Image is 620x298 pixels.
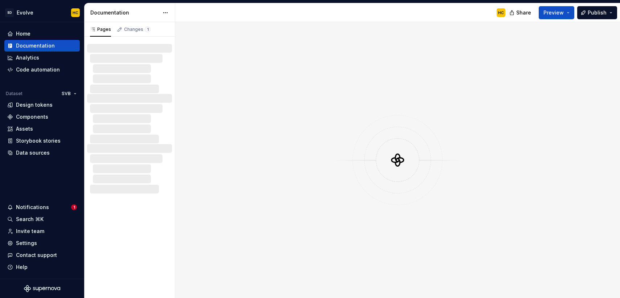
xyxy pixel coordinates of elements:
div: Design tokens [16,101,53,109]
div: Components [16,113,48,121]
div: Search ⌘K [16,216,44,223]
div: Storybook stories [16,137,61,144]
div: Documentation [90,9,159,16]
button: Share [506,6,536,19]
div: HC [73,10,78,16]
div: Code automation [16,66,60,73]
button: SVB [58,89,80,99]
div: Contact support [16,252,57,259]
div: Assets [16,125,33,132]
a: Design tokens [4,99,80,111]
a: Code automation [4,64,80,75]
button: Preview [539,6,574,19]
span: Preview [543,9,564,16]
div: Invite team [16,228,44,235]
a: Home [4,28,80,40]
a: Settings [4,237,80,249]
div: Settings [16,240,37,247]
a: Invite team [4,225,80,237]
div: Pages [90,26,111,32]
div: Data sources [16,149,50,156]
div: Home [16,30,30,37]
div: HC [498,10,504,16]
div: Analytics [16,54,39,61]
div: Changes [124,26,151,32]
a: Analytics [4,52,80,64]
a: Data sources [4,147,80,159]
div: Notifications [16,204,49,211]
div: Documentation [16,42,55,49]
button: Search ⌘K [4,213,80,225]
button: Notifications1 [4,201,80,213]
span: Share [516,9,531,16]
button: Help [4,261,80,273]
div: Evolve [17,9,33,16]
button: Publish [577,6,617,19]
span: 1 [71,204,77,210]
span: SVB [62,91,71,97]
span: Publish [588,9,607,16]
div: Help [16,264,28,271]
svg: Supernova Logo [24,285,60,292]
a: Storybook stories [4,135,80,147]
a: Assets [4,123,80,135]
button: SDEvolveHC [1,5,83,20]
div: Dataset [6,91,22,97]
div: SD [5,8,14,17]
a: Documentation [4,40,80,52]
a: Components [4,111,80,123]
button: Contact support [4,249,80,261]
span: 1 [145,26,151,32]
